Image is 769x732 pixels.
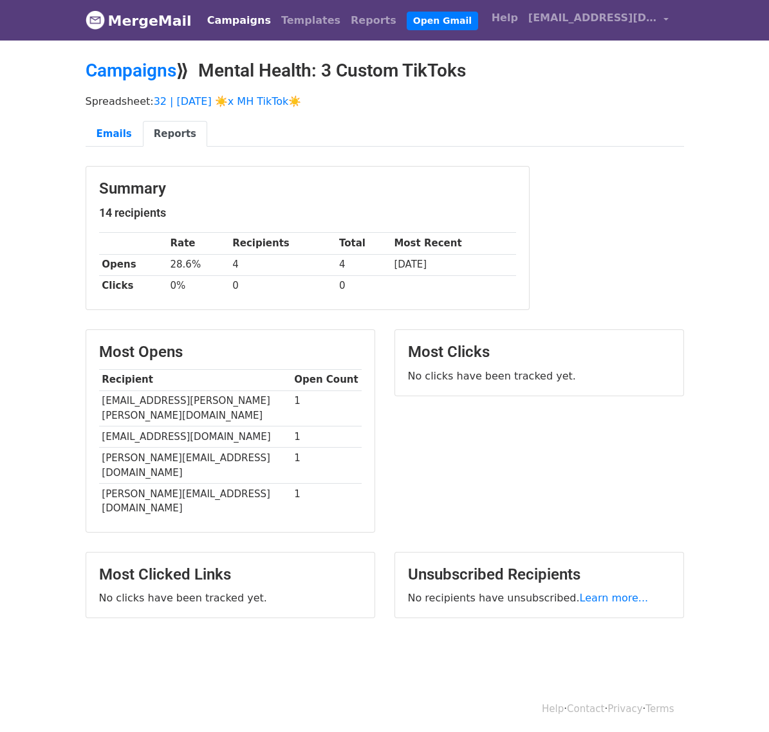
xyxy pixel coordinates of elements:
[99,179,516,198] h3: Summary
[143,121,207,147] a: Reports
[346,8,402,33] a: Reports
[292,483,362,518] td: 1
[86,121,143,147] a: Emails
[167,254,230,275] td: 28.6%
[276,8,346,33] a: Templates
[292,390,362,426] td: 1
[336,254,391,275] td: 4
[86,10,105,30] img: MergeMail logo
[408,591,671,605] p: No recipients have unsubscribed.
[523,5,674,35] a: [EMAIL_ADDRESS][DOMAIN_NAME]
[292,369,362,390] th: Open Count
[167,275,230,297] td: 0%
[542,703,564,715] a: Help
[99,206,516,220] h5: 14 recipients
[202,8,276,33] a: Campaigns
[391,233,516,254] th: Most Recent
[336,275,391,297] td: 0
[292,426,362,448] td: 1
[486,5,523,31] a: Help
[408,343,671,361] h3: Most Clicks
[407,12,478,30] a: Open Gmail
[167,233,230,254] th: Rate
[229,254,336,275] td: 4
[229,275,336,297] td: 0
[154,95,302,107] a: 32 | [DATE] ☀️x MH TikTok☀️
[408,369,671,383] p: No clicks have been tracked yet.
[99,275,167,297] th: Clicks
[99,483,292,518] td: [PERSON_NAME][EMAIL_ADDRESS][DOMAIN_NAME]
[580,592,649,604] a: Learn more...
[645,703,674,715] a: Terms
[99,448,292,484] td: [PERSON_NAME][EMAIL_ADDRESS][DOMAIN_NAME]
[567,703,604,715] a: Contact
[336,233,391,254] th: Total
[86,95,684,108] p: Spreadsheet:
[99,591,362,605] p: No clicks have been tracked yet.
[99,254,167,275] th: Opens
[99,343,362,361] h3: Most Opens
[408,565,671,584] h3: Unsubscribed Recipients
[99,390,292,426] td: [EMAIL_ADDRESS][PERSON_NAME][PERSON_NAME][DOMAIN_NAME]
[99,426,292,448] td: [EMAIL_ADDRESS][DOMAIN_NAME]
[705,670,769,732] iframe: Chat Widget
[607,703,642,715] a: Privacy
[86,60,684,82] h2: ⟫ Mental Health: 3 Custom TikToks
[86,60,176,81] a: Campaigns
[99,565,362,584] h3: Most Clicked Links
[391,254,516,275] td: [DATE]
[528,10,657,26] span: [EMAIL_ADDRESS][DOMAIN_NAME]
[86,7,192,34] a: MergeMail
[99,369,292,390] th: Recipient
[229,233,336,254] th: Recipients
[292,448,362,484] td: 1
